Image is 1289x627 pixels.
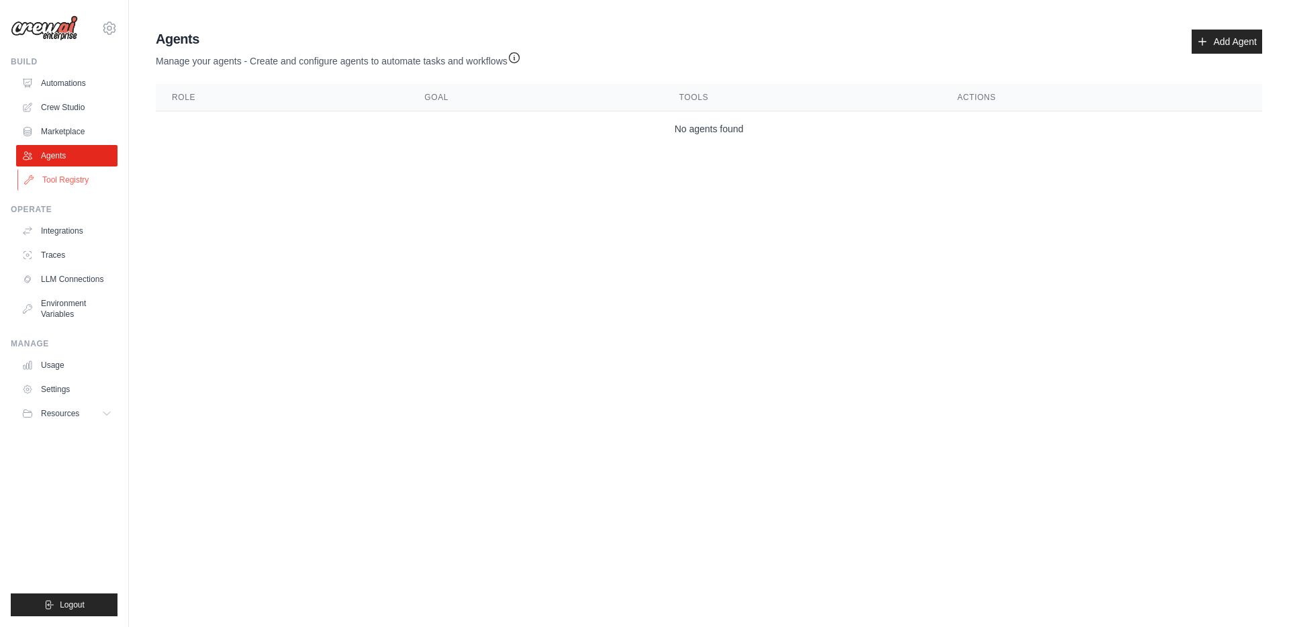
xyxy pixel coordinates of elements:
[17,169,119,191] a: Tool Registry
[1192,30,1262,54] a: Add Agent
[11,593,117,616] button: Logout
[11,204,117,215] div: Operate
[16,403,117,424] button: Resources
[408,84,663,111] th: Goal
[941,84,1262,111] th: Actions
[156,30,521,48] h2: Agents
[16,145,117,166] a: Agents
[16,293,117,325] a: Environment Variables
[16,97,117,118] a: Crew Studio
[60,599,85,610] span: Logout
[156,48,521,68] p: Manage your agents - Create and configure agents to automate tasks and workflows
[11,15,78,41] img: Logo
[156,84,408,111] th: Role
[663,84,941,111] th: Tools
[16,73,117,94] a: Automations
[16,379,117,400] a: Settings
[11,338,117,349] div: Manage
[16,121,117,142] a: Marketplace
[16,269,117,290] a: LLM Connections
[156,111,1262,147] td: No agents found
[11,56,117,67] div: Build
[16,244,117,266] a: Traces
[16,354,117,376] a: Usage
[41,408,79,419] span: Resources
[16,220,117,242] a: Integrations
